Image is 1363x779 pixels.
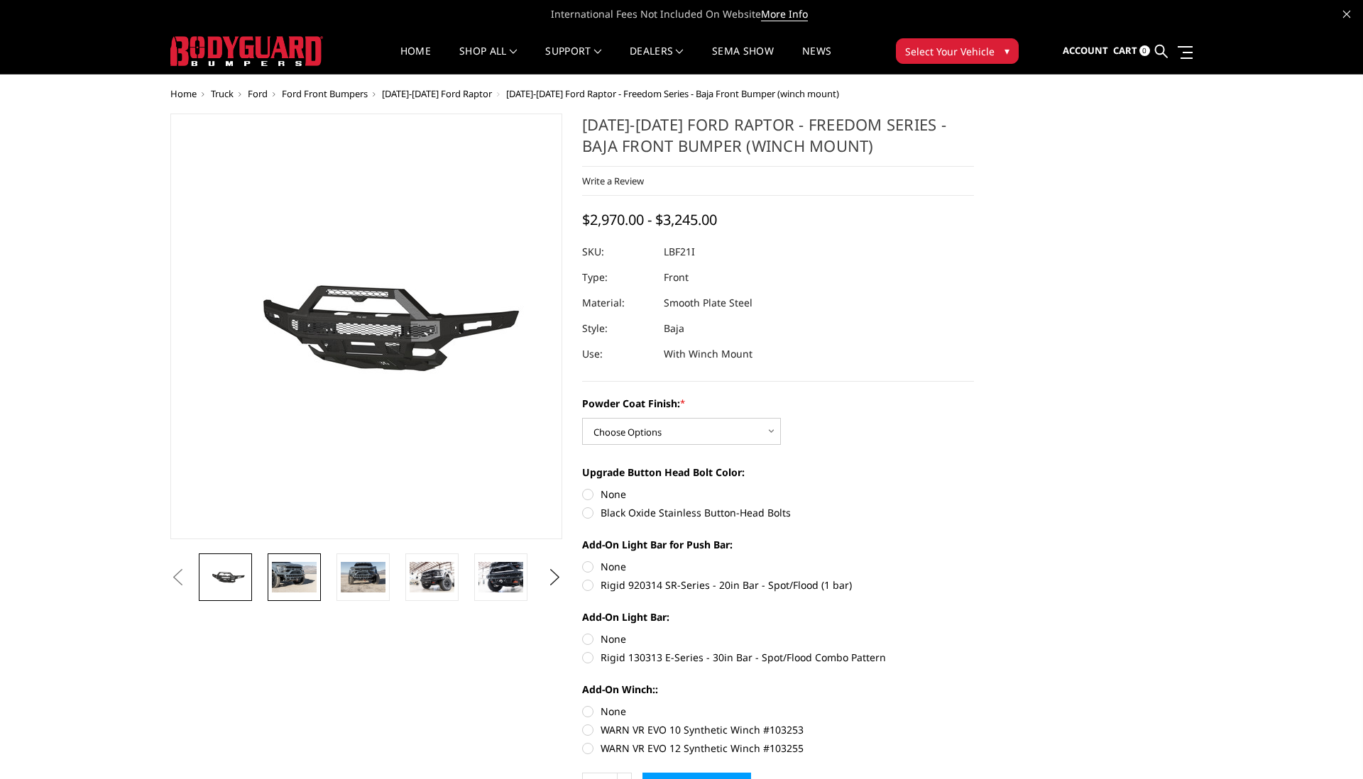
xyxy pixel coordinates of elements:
[712,46,774,74] a: SEMA Show
[582,704,974,719] label: None
[1005,43,1009,58] span: ▾
[582,631,974,646] label: None
[664,316,684,341] dd: Baja
[664,341,752,367] dd: With Winch Mount
[1113,32,1150,70] a: Cart 0
[506,87,839,100] span: [DATE]-[DATE] Ford Raptor - Freedom Series - Baja Front Bumper (winch mount)
[582,210,717,229] span: $2,970.00 - $3,245.00
[170,87,197,100] a: Home
[167,567,188,588] button: Previous
[664,265,689,290] dd: Front
[582,578,974,592] label: Rigid 920314 SR-Series - 20in Bar - Spot/Flood (1 bar)
[459,46,517,74] a: shop all
[896,38,1019,64] button: Select Your Vehicle
[170,114,562,539] a: 2021-2025 Ford Raptor - Freedom Series - Baja Front Bumper (winch mount)
[664,239,695,265] dd: LBF21I
[905,44,995,59] span: Select Your Vehicle
[582,239,653,265] dt: SKU:
[410,562,454,592] img: 2021-2025 Ford Raptor - Freedom Series - Baja Front Bumper (winch mount)
[282,87,368,100] a: Ford Front Bumpers
[382,87,492,100] a: [DATE]-[DATE] Ford Raptor
[582,465,974,480] label: Upgrade Button Head Bolt Color:
[664,290,752,316] dd: Smooth Plate Steel
[341,562,385,592] img: 2021-2025 Ford Raptor - Freedom Series - Baja Front Bumper (winch mount)
[582,650,974,665] label: Rigid 130313 E-Series - 30in Bar - Spot/Flood Combo Pattern
[582,341,653,367] dt: Use:
[582,396,974,411] label: Powder Coat Finish:
[545,46,601,74] a: Support
[400,46,431,74] a: Home
[582,290,653,316] dt: Material:
[761,7,808,21] a: More Info
[582,609,974,624] label: Add-On Light Bar:
[582,741,974,756] label: WARN VR EVO 12 Synthetic Winch #103255
[248,87,268,100] a: Ford
[1139,45,1150,56] span: 0
[1063,44,1108,57] span: Account
[582,265,653,290] dt: Type:
[582,559,974,574] label: None
[802,46,831,74] a: News
[211,87,234,100] a: Truck
[630,46,684,74] a: Dealers
[272,562,317,592] img: 2021-2025 Ford Raptor - Freedom Series - Baja Front Bumper (winch mount)
[544,567,566,588] button: Next
[582,505,974,520] label: Black Oxide Stainless Button-Head Bolts
[582,487,974,502] label: None
[582,537,974,552] label: Add-On Light Bar for Push Bar:
[582,114,974,167] h1: [DATE]-[DATE] Ford Raptor - Freedom Series - Baja Front Bumper (winch mount)
[1113,44,1137,57] span: Cart
[582,316,653,341] dt: Style:
[582,682,974,697] label: Add-On Winch::
[582,175,644,187] a: Write a Review
[1063,32,1108,70] a: Account
[1292,711,1363,779] iframe: Chat Widget
[170,36,323,66] img: BODYGUARD BUMPERS
[582,722,974,737] label: WARN VR EVO 10 Synthetic Winch #103253
[478,562,523,592] img: 2021-2025 Ford Raptor - Freedom Series - Baja Front Bumper (winch mount)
